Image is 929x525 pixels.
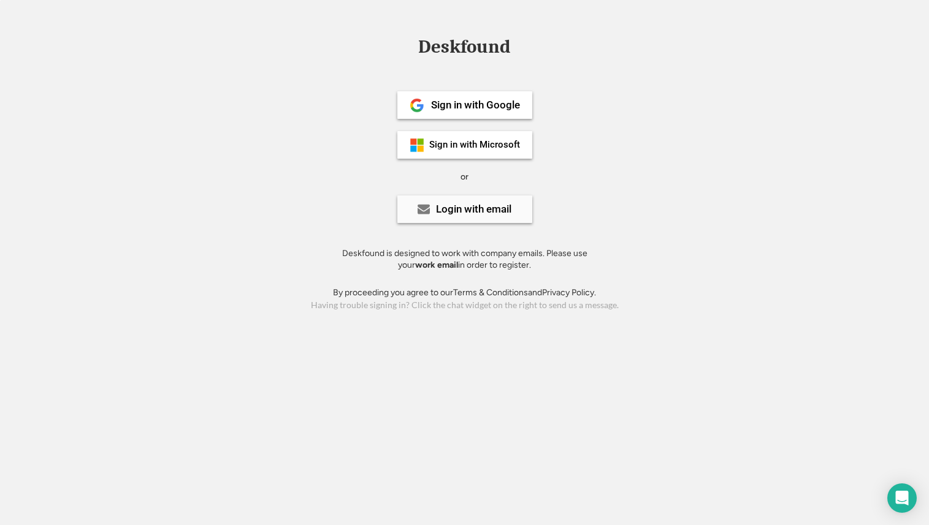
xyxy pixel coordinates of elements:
[410,138,424,153] img: ms-symbollockup_mssymbol_19.png
[453,287,528,298] a: Terms & Conditions
[333,287,596,299] div: By proceeding you agree to our and
[461,171,468,183] div: or
[327,247,603,271] div: Deskfound is designed to work with company emails. Please use your in order to register.
[413,37,517,56] div: Deskfound
[431,100,520,110] div: Sign in with Google
[429,140,520,149] div: Sign in with Microsoft
[436,204,511,214] div: Login with email
[410,98,424,113] img: 1024px-Google__G__Logo.svg.png
[415,260,458,270] strong: work email
[887,483,917,513] div: Open Intercom Messenger
[542,287,596,298] a: Privacy Policy.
